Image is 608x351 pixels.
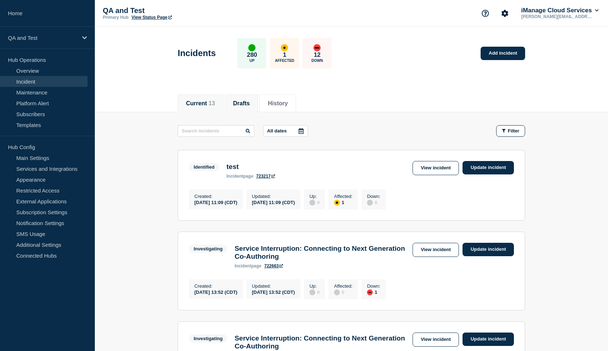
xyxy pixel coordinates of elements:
div: [DATE] 11:09 (CDT) [194,199,237,205]
div: disabled [334,289,340,295]
p: QA and Test [103,7,248,15]
div: 0 [309,199,320,206]
button: Support [478,6,493,21]
p: Affected : [334,194,352,199]
a: View incident [413,161,459,175]
a: 722663 [264,263,283,268]
h3: Service Interruption: Connecting to Next Generation Co-Authoring [235,245,409,261]
a: View incident [413,333,459,347]
p: Affected [275,59,294,63]
p: 12 [314,51,321,59]
a: View Status Page [131,15,172,20]
p: Up [249,59,254,63]
p: Updated : [252,194,295,199]
button: iManage Cloud Services [520,7,600,14]
p: Up : [309,283,320,289]
div: 0 [367,199,380,206]
div: [DATE] 13:52 (CDT) [194,289,237,295]
p: page [235,263,261,268]
p: QA and Test [8,35,77,41]
p: Down [312,59,323,63]
div: [DATE] 11:09 (CDT) [252,199,295,205]
div: down [367,289,373,295]
p: Created : [194,283,237,289]
p: Updated : [252,283,295,289]
p: Primary Hub [103,15,128,20]
h3: test [227,163,275,171]
button: Current 13 [186,100,215,107]
div: [DATE] 13:52 (CDT) [252,289,295,295]
a: Update incident [463,243,514,256]
p: Down : [367,194,380,199]
a: Add incident [481,47,525,60]
div: 1 [367,289,380,295]
div: up [248,44,256,51]
p: All dates [267,128,287,134]
div: 0 [334,289,352,295]
h3: Service Interruption: Connecting to Next Generation Co-Authoring [235,334,409,350]
a: Update incident [463,161,514,174]
p: Created : [194,194,237,199]
p: 1 [283,51,286,59]
button: Filter [496,125,525,137]
a: Update incident [463,333,514,346]
input: Search incidents [178,125,254,137]
div: disabled [367,200,373,206]
div: down [313,44,321,51]
span: Filter [508,128,519,134]
h1: Incidents [178,48,216,58]
span: incident [235,263,251,268]
p: Affected : [334,283,352,289]
div: affected [334,200,340,206]
p: [PERSON_NAME][EMAIL_ADDRESS][PERSON_NAME][DOMAIN_NAME] [520,14,595,19]
button: History [268,100,288,107]
span: Investigating [189,245,227,253]
button: Account settings [497,6,512,21]
div: 1 [334,199,352,206]
div: 0 [309,289,320,295]
div: affected [281,44,288,51]
p: Down : [367,283,380,289]
div: disabled [309,289,315,295]
button: Drafts [233,100,250,107]
span: Identified [189,163,219,171]
button: All dates [263,125,308,137]
a: 723217 [256,174,275,179]
span: 13 [208,100,215,106]
p: page [227,174,253,179]
p: 280 [247,51,257,59]
a: View incident [413,243,459,257]
div: disabled [309,200,315,206]
span: Investigating [189,334,227,343]
span: incident [227,174,243,179]
p: Up : [309,194,320,199]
